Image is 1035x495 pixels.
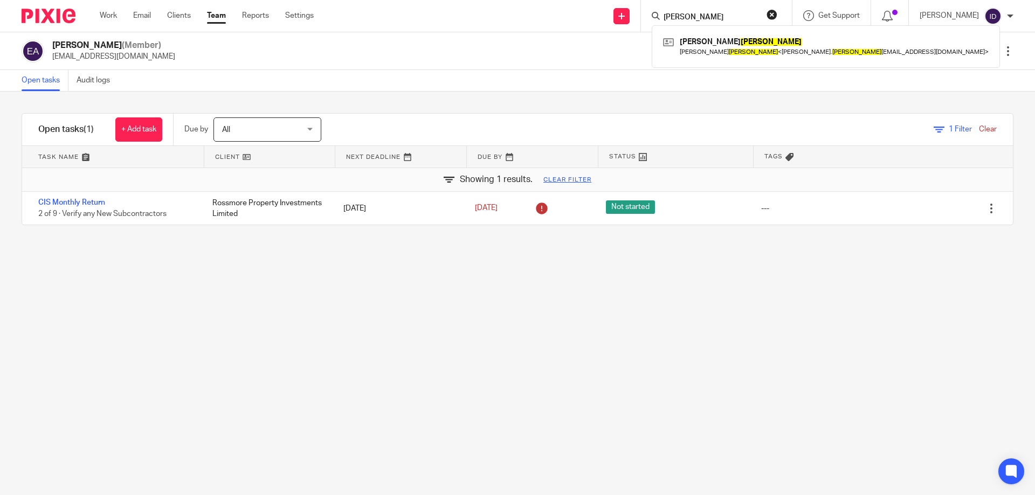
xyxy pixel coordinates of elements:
img: svg%3E [984,8,1002,25]
div: --- [761,203,769,214]
span: Showing 1 results. [460,173,533,186]
a: Reports [242,10,269,21]
p: Due by [184,124,208,135]
a: Settings [285,10,314,21]
div: [DATE] [333,198,464,219]
span: 2 of 9 · Verify any New Subcontractors [38,210,167,218]
img: Pixie [22,9,75,23]
p: [PERSON_NAME] [920,10,979,21]
img: svg%3E [22,40,44,62]
span: [DATE] [475,205,498,212]
span: (1) [84,125,94,134]
a: Work [100,10,117,21]
span: Filter [949,126,972,133]
a: Clear filter [543,176,591,184]
a: Team [207,10,226,21]
a: Email [133,10,151,21]
h2: [PERSON_NAME] [52,40,175,51]
h1: Open tasks [38,124,94,135]
span: Status [609,152,636,161]
button: Clear [767,9,777,20]
input: Search [663,13,760,23]
a: Clear [979,126,997,133]
span: (Member) [122,41,161,50]
span: Tags [764,152,783,161]
span: Get Support [818,12,860,19]
p: [EMAIL_ADDRESS][DOMAIN_NAME] [52,51,175,62]
div: Rossmore Property Investments Limited [202,192,333,225]
span: 1 [949,126,953,133]
span: All [222,126,230,134]
a: Open tasks [22,70,68,91]
span: Not started [606,200,655,214]
a: + Add task [115,117,162,142]
a: Clients [167,10,191,21]
a: Audit logs [77,70,118,91]
a: CIS Monthly Return [38,199,105,206]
